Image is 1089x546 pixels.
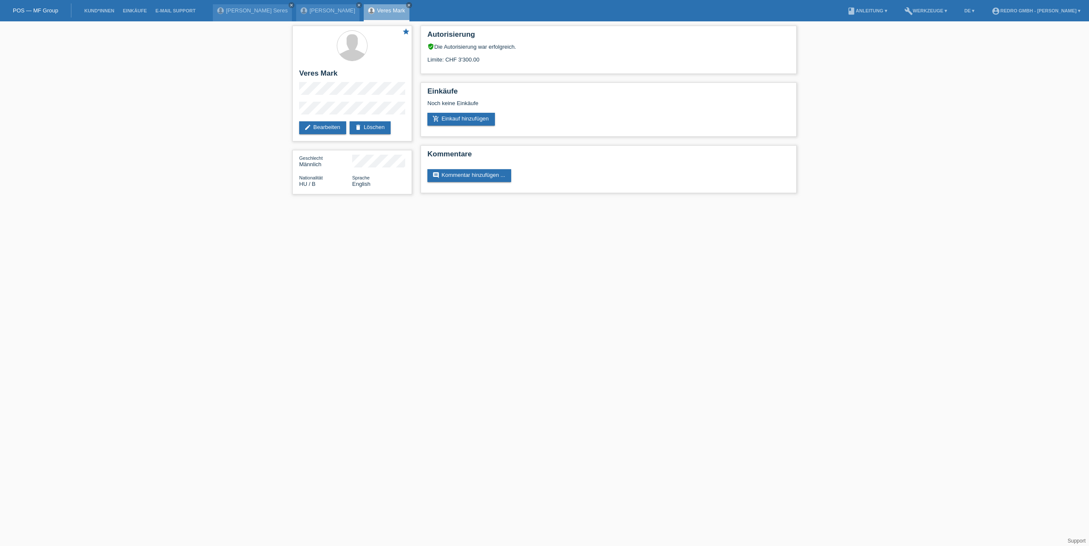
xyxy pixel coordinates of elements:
[357,3,361,7] i: close
[427,169,511,182] a: commentKommentar hinzufügen ...
[407,3,411,7] i: close
[427,113,495,126] a: add_shopping_cartEinkauf hinzufügen
[299,121,346,134] a: editBearbeiten
[299,181,315,187] span: Ungarn / B / 01.08.2022
[288,2,294,8] a: close
[226,7,288,14] a: [PERSON_NAME] Seres
[987,8,1085,13] a: account_circleRedro GmbH - [PERSON_NAME] ▾
[304,124,311,131] i: edit
[299,155,352,167] div: Männlich
[406,2,412,8] a: close
[433,172,439,179] i: comment
[352,181,371,187] span: English
[427,100,790,113] div: Noch keine Einkäufe
[80,8,118,13] a: Kund*innen
[427,50,790,63] div: Limite: CHF 3'300.00
[355,124,362,131] i: delete
[402,28,410,35] i: star
[289,3,294,7] i: close
[992,7,1000,15] i: account_circle
[402,28,410,37] a: star
[433,115,439,122] i: add_shopping_cart
[427,43,434,50] i: verified_user
[299,69,405,82] h2: Veres Mark
[299,175,323,180] span: Nationalität
[13,7,58,14] a: POS — MF Group
[847,7,856,15] i: book
[904,7,913,15] i: build
[960,8,979,13] a: DE ▾
[299,156,323,161] span: Geschlecht
[118,8,151,13] a: Einkäufe
[900,8,952,13] a: buildWerkzeuge ▾
[1068,538,1086,544] a: Support
[427,43,790,50] div: Die Autorisierung war erfolgreich.
[427,150,790,163] h2: Kommentare
[356,2,362,8] a: close
[309,7,355,14] a: [PERSON_NAME]
[352,175,370,180] span: Sprache
[377,7,405,14] a: Veres Mark
[151,8,200,13] a: E-Mail Support
[843,8,891,13] a: bookAnleitung ▾
[427,87,790,100] h2: Einkäufe
[427,30,790,43] h2: Autorisierung
[350,121,391,134] a: deleteLöschen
